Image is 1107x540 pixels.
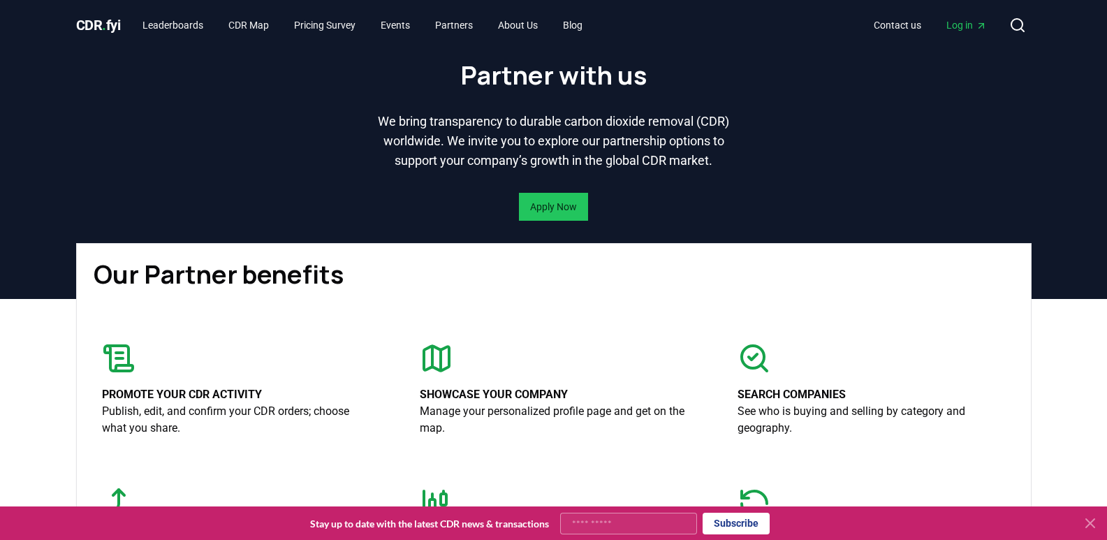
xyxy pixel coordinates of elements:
[94,261,1014,289] h1: Our Partner benefits
[420,403,687,437] p: Manage your personalized profile page and get on the map.
[552,13,594,38] a: Blog
[519,193,588,221] button: Apply Now
[738,403,1005,437] p: See who is buying and selling by category and geography.
[530,200,577,214] a: Apply Now
[131,13,594,38] nav: Main
[102,386,369,403] p: Promote your CDR activity
[424,13,484,38] a: Partners
[76,15,121,35] a: CDR.fyi
[863,13,998,38] nav: Main
[738,386,1005,403] p: Search companies
[76,17,121,34] span: CDR fyi
[102,17,106,34] span: .
[102,403,369,437] p: Publish, edit, and confirm your CDR orders; choose what you share.
[369,13,421,38] a: Events
[946,18,987,32] span: Log in
[420,386,687,403] p: Showcase your company
[487,13,549,38] a: About Us
[460,61,647,89] h1: Partner with us
[863,13,932,38] a: Contact us
[375,112,733,170] p: We bring transparency to durable carbon dioxide removal (CDR) worldwide. We invite you to explore...
[935,13,998,38] a: Log in
[217,13,280,38] a: CDR Map
[131,13,214,38] a: Leaderboards
[283,13,367,38] a: Pricing Survey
